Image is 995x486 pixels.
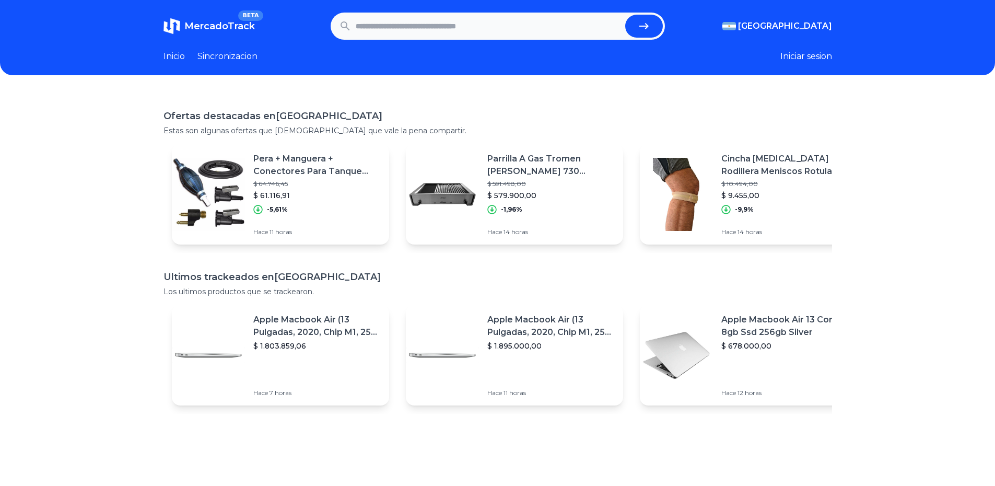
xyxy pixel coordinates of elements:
[406,319,479,392] img: Featured image
[640,144,857,245] a: Featured imageCincha [MEDICAL_DATA] Rodillera Meniscos Rotula Ajustable$ 10.494,00$ 9.455,00-9,9%...
[735,205,754,214] p: -9,9%
[267,205,288,214] p: -5,61%
[640,319,713,392] img: Featured image
[640,305,857,406] a: Featured imageApple Macbook Air 13 Core I5 8gb Ssd 256gb Silver$ 678.000,00Hace 12 horas
[172,158,245,231] img: Featured image
[253,389,381,397] p: Hace 7 horas
[487,180,615,188] p: $ 591.498,00
[163,125,832,136] p: Estas son algunas ofertas que [DEMOGRAPHIC_DATA] que vale la pena compartir.
[721,341,849,351] p: $ 678.000,00
[487,190,615,201] p: $ 579.900,00
[253,190,381,201] p: $ 61.116,91
[738,20,832,32] span: [GEOGRAPHIC_DATA]
[163,18,180,34] img: MercadoTrack
[253,314,381,339] p: Apple Macbook Air (13 Pulgadas, 2020, Chip M1, 256 Gb De Ssd, 8 Gb De Ram) - Plata
[722,20,832,32] button: [GEOGRAPHIC_DATA]
[172,305,389,406] a: Featured imageApple Macbook Air (13 Pulgadas, 2020, Chip M1, 256 Gb De Ssd, 8 Gb De Ram) - Plata$...
[721,314,849,339] p: Apple Macbook Air 13 Core I5 8gb Ssd 256gb Silver
[487,389,615,397] p: Hace 11 horas
[721,180,849,188] p: $ 10.494,00
[406,144,623,245] a: Featured imageParrilla A Gas Tromen [PERSON_NAME] 730 Mesada Acero Inoxidable$ 591.498,00$ 579.90...
[197,50,257,63] a: Sincronizacion
[487,341,615,351] p: $ 1.895.000,00
[184,20,255,32] span: MercadoTrack
[487,314,615,339] p: Apple Macbook Air (13 Pulgadas, 2020, Chip M1, 256 Gb De Ssd, 8 Gb De Ram) - Plata
[487,228,615,236] p: Hace 14 horas
[406,305,623,406] a: Featured imageApple Macbook Air (13 Pulgadas, 2020, Chip M1, 256 Gb De Ssd, 8 Gb De Ram) - Plata$...
[780,50,832,63] button: Iniciar sesion
[163,270,832,284] h1: Ultimos trackeados en [GEOGRAPHIC_DATA]
[163,18,255,34] a: MercadoTrackBETA
[163,286,832,297] p: Los ultimos productos que se trackearon.
[722,22,736,30] img: Argentina
[172,144,389,245] a: Featured imagePera + Manguera + Conectores Para Tanque Combustible Nautico$ 64.746,45$ 61.116,91-...
[501,205,522,214] p: -1,96%
[253,180,381,188] p: $ 64.746,45
[253,153,381,178] p: Pera + Manguera + Conectores Para Tanque Combustible Nautico
[238,10,263,21] span: BETA
[721,190,849,201] p: $ 9.455,00
[163,50,185,63] a: Inicio
[253,228,381,236] p: Hace 11 horas
[721,228,849,236] p: Hace 14 horas
[406,158,479,231] img: Featured image
[640,158,713,231] img: Featured image
[163,109,832,123] h1: Ofertas destacadas en [GEOGRAPHIC_DATA]
[487,153,615,178] p: Parrilla A Gas Tromen [PERSON_NAME] 730 Mesada Acero Inoxidable
[253,341,381,351] p: $ 1.803.859,06
[721,153,849,178] p: Cincha [MEDICAL_DATA] Rodillera Meniscos Rotula Ajustable
[721,389,849,397] p: Hace 12 horas
[172,319,245,392] img: Featured image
